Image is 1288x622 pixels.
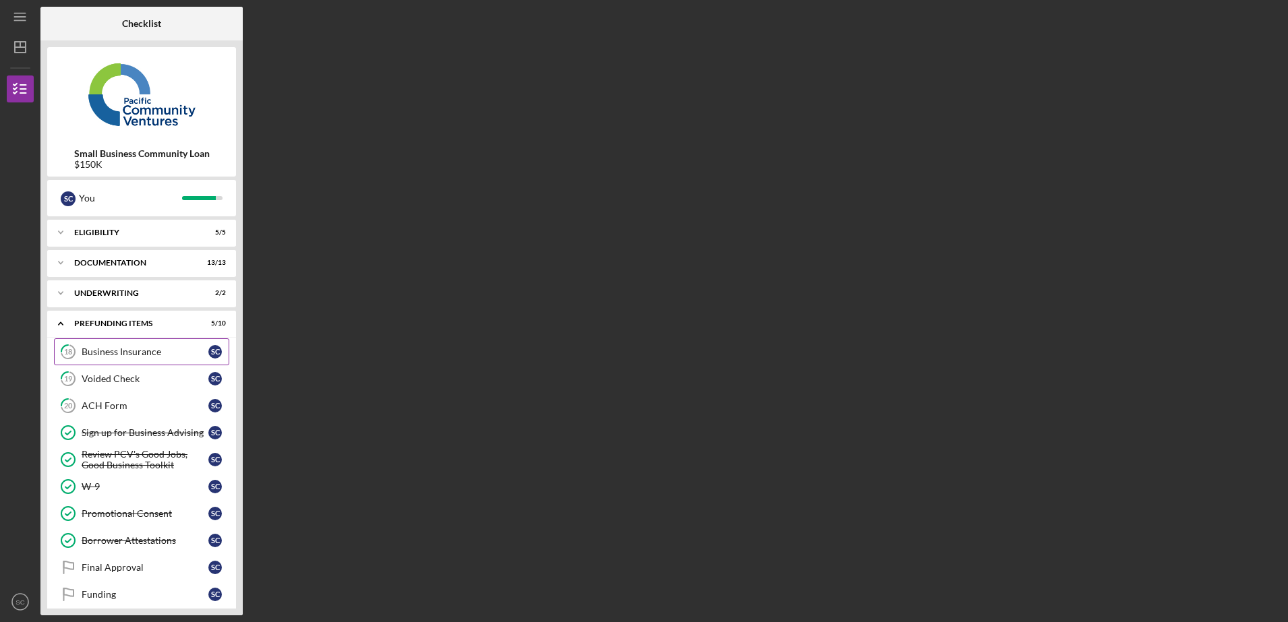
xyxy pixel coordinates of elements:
div: 13 / 13 [202,259,226,267]
a: Sign up for Business AdvisingSC [54,419,229,446]
a: 20ACH FormSC [54,392,229,419]
div: S C [208,372,222,385]
div: Sign up for Business Advising [82,427,208,438]
div: S C [208,480,222,493]
img: Product logo [47,54,236,135]
div: Promotional Consent [82,508,208,519]
div: Documentation [74,259,192,267]
a: W-9SC [54,473,229,500]
div: Borrower Attestations [82,535,208,546]
text: SC [16,598,24,606]
div: ACH Form [82,400,208,411]
b: Small Business Community Loan [74,148,210,159]
div: 5 / 5 [202,228,226,237]
div: 5 / 10 [202,319,226,328]
div: Business Insurance [82,346,208,357]
a: Borrower AttestationsSC [54,527,229,554]
div: S C [208,426,222,439]
div: Eligibility [74,228,192,237]
tspan: 19 [64,375,73,383]
div: S C [208,507,222,520]
div: S C [208,534,222,547]
div: S C [208,453,222,466]
div: S C [208,345,222,359]
a: FundingSC [54,581,229,608]
div: S C [61,191,76,206]
div: Funding [82,589,208,600]
div: Prefunding Items [74,319,192,328]
div: Voided Check [82,373,208,384]
tspan: 20 [64,402,73,410]
a: Review PCV's Good Jobs, Good Business ToolkitSC [54,446,229,473]
div: S C [208,399,222,412]
a: 18Business InsuranceSC [54,338,229,365]
div: Underwriting [74,289,192,297]
a: Final ApprovalSC [54,554,229,581]
tspan: 18 [64,348,72,356]
div: Review PCV's Good Jobs, Good Business Toolkit [82,449,208,470]
a: Promotional ConsentSC [54,500,229,527]
a: 19Voided CheckSC [54,365,229,392]
div: W-9 [82,481,208,492]
div: S C [208,561,222,574]
div: S C [208,588,222,601]
div: You [79,187,182,210]
div: $150K [74,159,210,170]
button: SC [7,588,34,615]
div: 2 / 2 [202,289,226,297]
div: Final Approval [82,562,208,573]
b: Checklist [122,18,161,29]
